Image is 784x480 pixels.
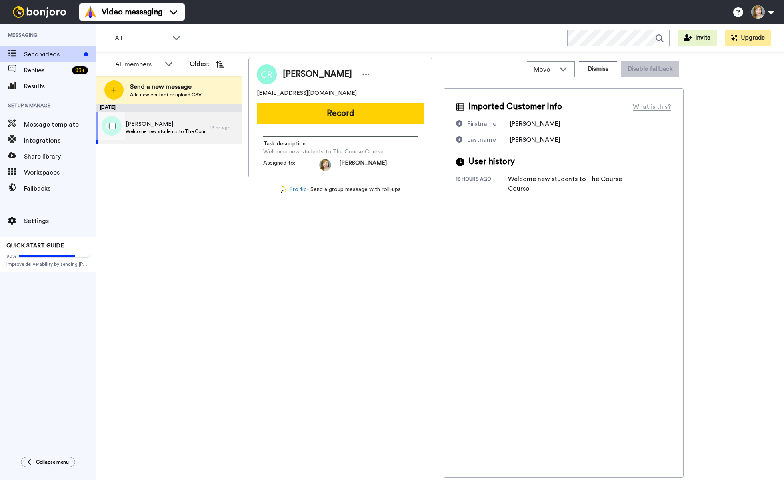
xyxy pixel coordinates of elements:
[24,120,96,129] span: Message template
[24,216,96,226] span: Settings
[257,103,424,124] button: Record
[24,50,81,59] span: Send videos
[467,135,496,145] div: Lastname
[210,125,238,131] div: 16 hr. ago
[510,121,560,127] span: [PERSON_NAME]
[10,6,70,18] img: bj-logo-header-white.svg
[96,104,242,112] div: [DATE]
[102,6,162,18] span: Video messaging
[6,261,90,267] span: Improve deliverability by sending [PERSON_NAME]’s from your own email
[280,185,307,194] a: Pro tip
[24,136,96,145] span: Integrations
[263,148,384,156] span: Welcome new students to The Course Course
[24,66,69,75] span: Replies
[130,92,202,98] span: Add new contact or upload CSV
[84,6,97,18] img: vm-color.svg
[6,243,64,249] span: QUICK START GUIDE
[263,140,319,148] span: Task description :
[280,185,288,194] img: magic-wand.svg
[339,159,387,171] span: [PERSON_NAME]
[678,30,717,46] button: Invite
[456,176,508,193] div: 16 hours ago
[283,68,352,80] span: [PERSON_NAME]
[126,128,206,135] span: Welcome new students to The Course Course
[257,89,357,97] span: [EMAIL_ADDRESS][DOMAIN_NAME]
[126,120,206,128] span: [PERSON_NAME]
[130,82,202,92] span: Send a new message
[6,253,17,259] span: 80%
[24,82,96,91] span: Results
[36,459,69,465] span: Collapse menu
[534,65,555,74] span: Move
[184,56,230,72] button: Oldest
[21,457,75,467] button: Collapse menu
[72,66,88,74] div: 99 +
[468,156,515,168] span: User history
[248,185,432,194] div: - Send a group message with roll-ups
[508,174,636,193] div: Welcome new students to The Course Course
[579,61,617,77] button: Dismiss
[24,152,96,161] span: Share library
[725,30,771,46] button: Upgrade
[24,168,96,177] span: Workspaces
[24,184,96,193] span: Fallbacks
[115,34,168,43] span: All
[510,137,560,143] span: [PERSON_NAME]
[263,159,319,171] span: Assigned to:
[319,159,331,171] img: 9419fa03-e800-45ac-ac62-27193320b05d-1548010494.jpg
[257,64,277,84] img: Image of Cynthia Radtke
[468,101,562,113] span: Imported Customer Info
[633,102,671,112] div: What is this?
[621,61,679,77] button: Disable fallback
[467,119,496,129] div: Firstname
[115,60,161,69] div: All members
